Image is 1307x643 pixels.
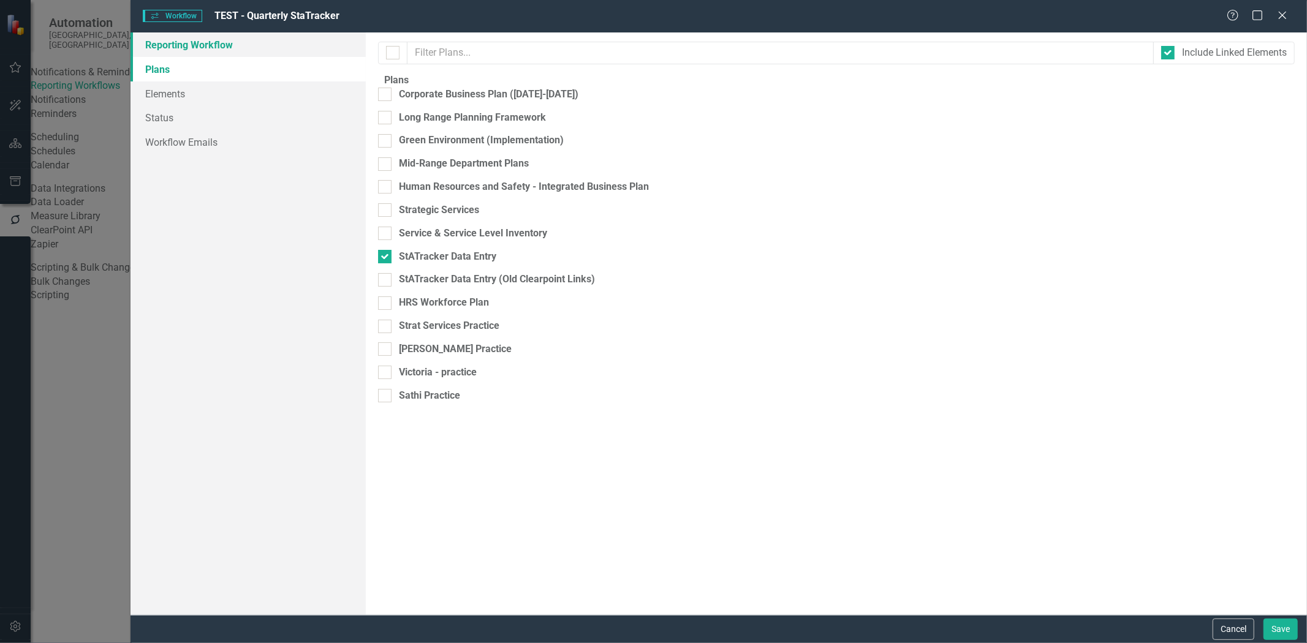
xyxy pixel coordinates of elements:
[1263,619,1298,640] button: Save
[399,366,477,380] div: Victoria - practice
[399,157,529,171] div: Mid-Range Department Plans
[407,42,1154,64] input: Filter Plans...
[399,227,547,241] div: Service & Service Level Inventory
[399,203,479,217] div: Strategic Services
[399,250,496,264] div: StATracker Data Entry
[399,273,595,287] div: StATracker Data Entry (Old Clearpoint Links)
[131,130,366,154] a: Workflow Emails
[399,88,578,102] div: Corporate Business Plan ([DATE]-[DATE])
[214,10,339,21] span: TEST - Quarterly StaTracker
[399,342,512,356] div: [PERSON_NAME] Practice
[399,389,460,403] div: Sathi Practice
[131,105,366,130] a: Status
[399,111,546,125] div: Long Range Planning Framework
[131,81,366,106] a: Elements
[131,57,366,81] a: Plans
[378,73,415,88] legend: Plans
[1213,619,1254,640] button: Cancel
[399,296,489,310] div: HRS Workforce Plan
[399,133,564,148] div: Green Environment (Implementation)
[1182,46,1287,60] div: Include Linked Elements
[399,319,499,333] div: Strat Services Practice
[399,180,649,194] div: Human Resources and Safety - Integrated Business Plan
[131,32,366,57] a: Reporting Workflow
[143,10,202,22] span: Workflow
